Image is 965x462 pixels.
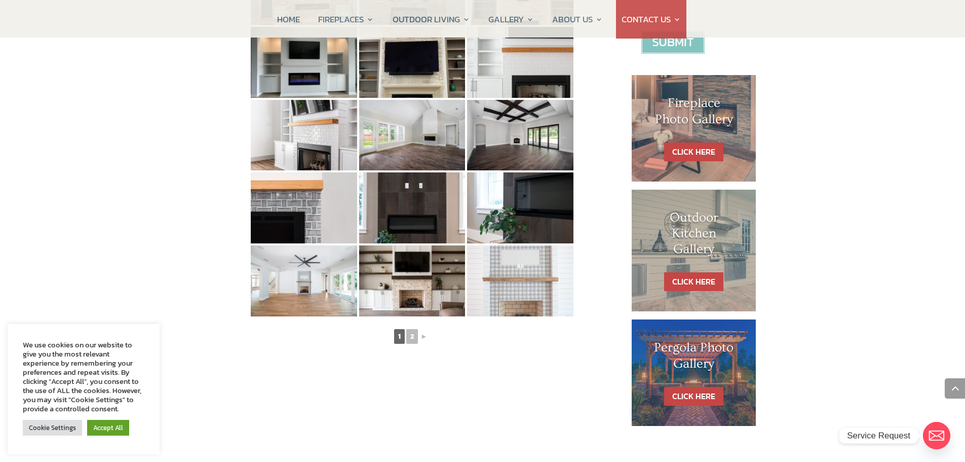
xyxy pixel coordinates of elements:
input: Submit [641,31,705,54]
h1: Pergola Photo Gallery [652,340,736,376]
img: 19 [251,172,357,243]
img: 15 [467,27,573,98]
h1: Fireplace Photo Gallery [652,95,736,132]
a: Cookie Settings [23,420,82,436]
span: 1 [394,329,405,344]
img: 13 [251,27,357,98]
a: CLICK HERE [664,272,723,291]
img: 16 [251,100,357,171]
a: 2 [406,329,418,344]
div: We use cookies on our website to give you the most relevant experience by remembering your prefer... [23,340,144,413]
a: Accept All [87,420,129,436]
h1: Outdoor Kitchen Gallery [652,210,736,263]
img: 20 [359,172,466,243]
a: CLICK HERE [664,143,723,161]
a: ► [419,330,429,343]
img: 22 [251,245,357,316]
img: 14 [359,27,466,98]
img: 18 [467,100,573,171]
img: 17 [359,100,466,171]
img: 21 [467,172,573,243]
img: 24 [467,245,573,316]
a: CLICK HERE [664,387,723,406]
img: 23 [359,245,466,316]
a: Email [923,422,950,449]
